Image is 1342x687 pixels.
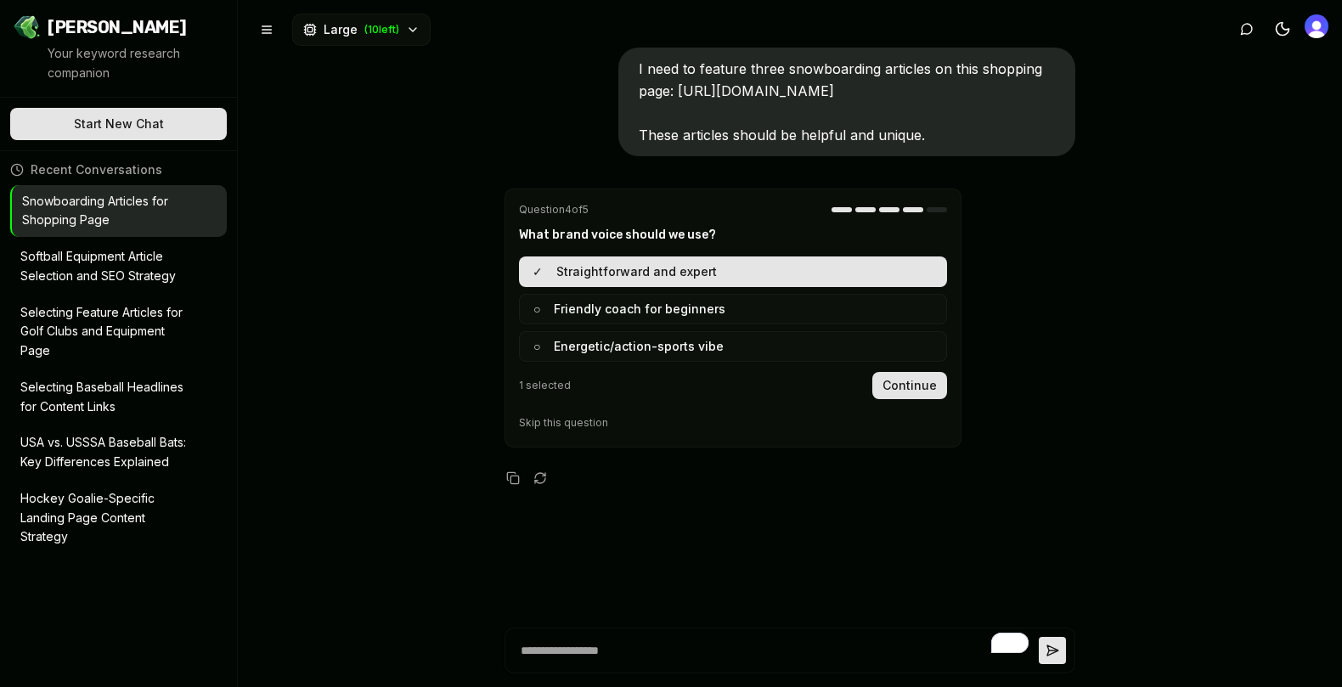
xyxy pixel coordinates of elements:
[519,331,947,362] button: ○Energetic/action-sports vibe
[22,192,193,231] p: Snowboarding Articles for Shopping Page
[20,489,193,547] p: Hockey Goalie-Specific Landing Page Content Strategy
[639,60,1042,144] span: I need to feature three snowboarding articles on this shopping page: [URL][DOMAIN_NAME] These art...
[872,372,947,399] button: Continue
[533,338,540,355] span: ○
[324,21,358,38] span: Large
[20,378,193,417] p: Selecting Baseball Headlines for Content Links
[519,294,947,324] button: ○Friendly coach for beginners
[10,296,227,368] button: Selecting Feature Articles for Golf Clubs and Equipment Page
[292,14,431,46] button: Large(10left)
[519,379,571,392] span: 1 selected
[514,628,1039,673] textarea: To enrich screen reader interactions, please activate Accessibility in Grammarly extension settings
[519,203,589,217] span: Question 4 of 5
[519,416,608,430] button: Skip this question
[20,433,193,472] p: USA vs. USSSA Baseball Bats: Key Differences Explained
[10,426,227,479] button: USA vs. USSSA Baseball Bats: Key Differences Explained
[74,115,164,132] span: Start New Chat
[364,23,399,37] span: ( 10 left)
[12,185,227,238] button: Snowboarding Articles for Shopping Page
[519,256,947,287] button: ✓Straightforward and expert
[10,482,227,554] button: Hockey Goalie-Specific Landing Page Content Strategy
[20,303,193,361] p: Selecting Feature Articles for Golf Clubs and Equipment Page
[10,371,227,424] button: Selecting Baseball Headlines for Content Links
[533,301,540,318] span: ○
[48,15,187,39] span: [PERSON_NAME]
[20,247,193,286] p: Softball Equipment Article Selection and SEO Strategy
[10,240,227,293] button: Softball Equipment Article Selection and SEO Strategy
[519,227,947,243] h3: What brand voice should we use?
[1305,14,1328,38] img: Lauren Sauser
[1305,14,1328,38] button: Open user button
[10,108,227,140] button: Start New Chat
[48,44,223,83] p: Your keyword research companion
[533,263,543,280] span: ✓
[14,14,41,41] img: Jello SEO Logo
[31,161,162,178] span: Recent Conversations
